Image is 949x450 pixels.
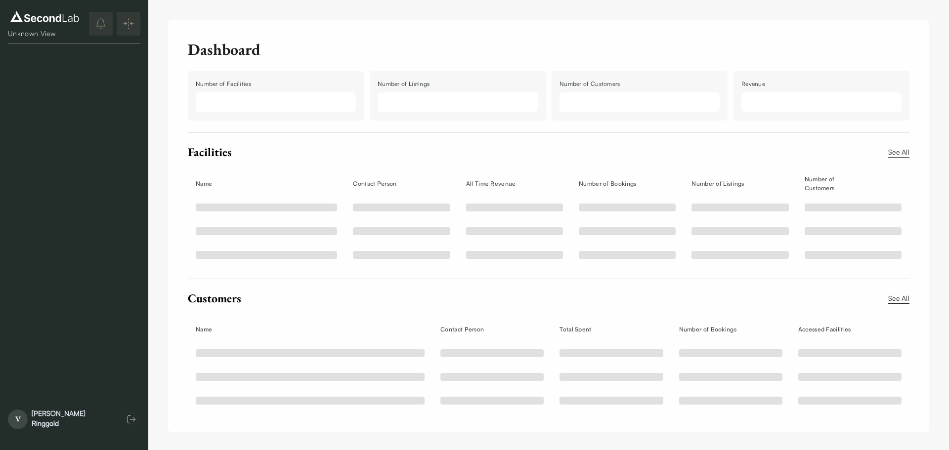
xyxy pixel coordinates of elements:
[353,179,412,188] div: Contact Person
[440,325,500,334] div: Contact Person
[8,29,82,39] div: Unknown View
[378,80,538,88] div: Number of Listings
[466,179,525,188] div: All Time Revenue
[560,80,720,88] div: Number of Customers
[188,291,241,306] div: Customers
[579,179,638,188] div: Number of Bookings
[741,80,902,88] div: Revenue
[196,80,356,88] div: Number of Facilities
[805,175,864,193] div: Number of Customers
[560,325,619,334] div: Total Spent
[188,40,909,59] div: Dashboard
[196,179,285,188] div: Name
[117,12,140,36] button: Expand/Collapse sidebar
[679,325,738,334] div: Number of Bookings
[188,145,232,160] div: Facilities
[196,325,334,334] div: Name
[888,293,909,304] a: See All
[8,9,82,25] img: logo
[89,12,113,36] button: notifications
[123,410,140,428] button: Log out
[798,325,858,334] div: Accessed Facilities
[691,179,751,188] div: Number of Listings
[8,409,28,429] span: V
[888,147,909,158] a: See All
[32,409,113,428] div: [PERSON_NAME] Ringgold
